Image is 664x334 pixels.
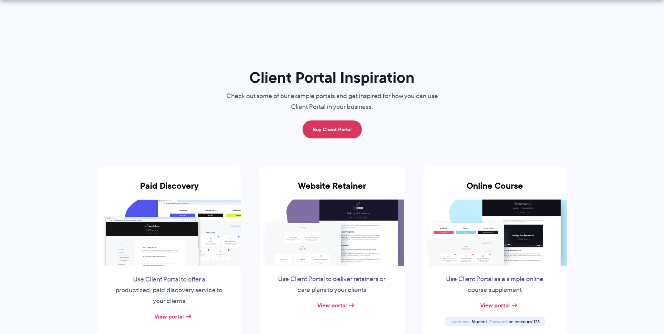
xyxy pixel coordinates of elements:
a: View portal [154,312,184,321]
span: Username [450,319,471,325]
a: Buy Client Portal [303,120,362,138]
a: View portal [317,301,347,310]
h1: Client Portal Inspiration [212,68,452,87]
span: Password [489,319,508,325]
span: Student [472,319,487,325]
a: View portal [480,301,510,310]
p: Use Client Portal as a simple online course supplement [440,274,550,296]
p: Use Client Portal to offer a productized, paid discovery service to your clients [114,274,224,307]
p: Use Client Portal to deliver retainers or care plans to your clients [277,274,387,296]
h3: Website Retainer [260,181,404,200]
span: onlinecourse123 [509,319,539,325]
h3: Online Course [423,181,567,200]
h3: Paid Discovery [97,181,241,200]
p: Check out some of our example portals and get inspired for how you can use Client Portal in your ... [212,91,452,113]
